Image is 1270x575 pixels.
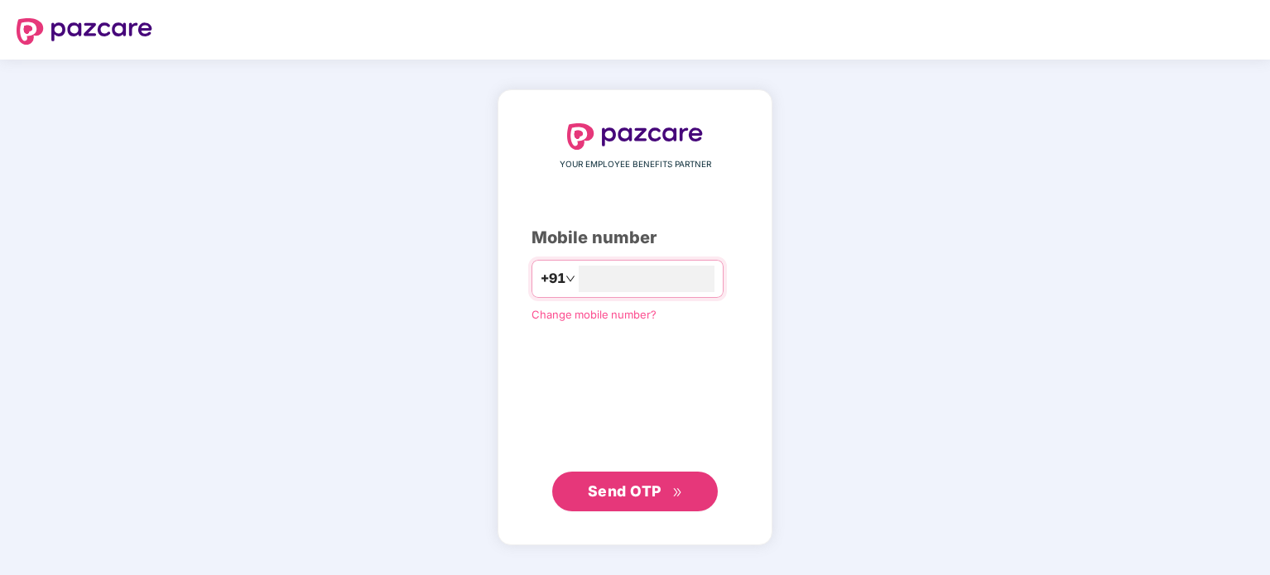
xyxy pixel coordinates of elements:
[588,482,661,500] span: Send OTP
[565,274,575,284] span: down
[532,308,657,321] a: Change mobile number?
[17,18,152,45] img: logo
[567,123,703,150] img: logo
[552,472,718,511] button: Send OTPdouble-right
[541,268,565,289] span: +91
[560,158,711,171] span: YOUR EMPLOYEE BENEFITS PARTNER
[532,225,738,251] div: Mobile number
[672,487,683,498] span: double-right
